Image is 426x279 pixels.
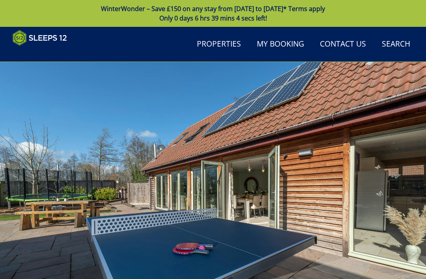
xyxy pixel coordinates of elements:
img: Sleeps 12 [13,30,67,46]
a: My Booking [254,36,307,53]
span: Only 0 days 6 hrs 39 mins 4 secs left! [159,14,267,22]
a: Search [379,36,413,53]
iframe: Customer reviews powered by Trustpilot [9,51,92,57]
a: Properties [194,36,244,53]
a: Contact Us [317,36,369,53]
